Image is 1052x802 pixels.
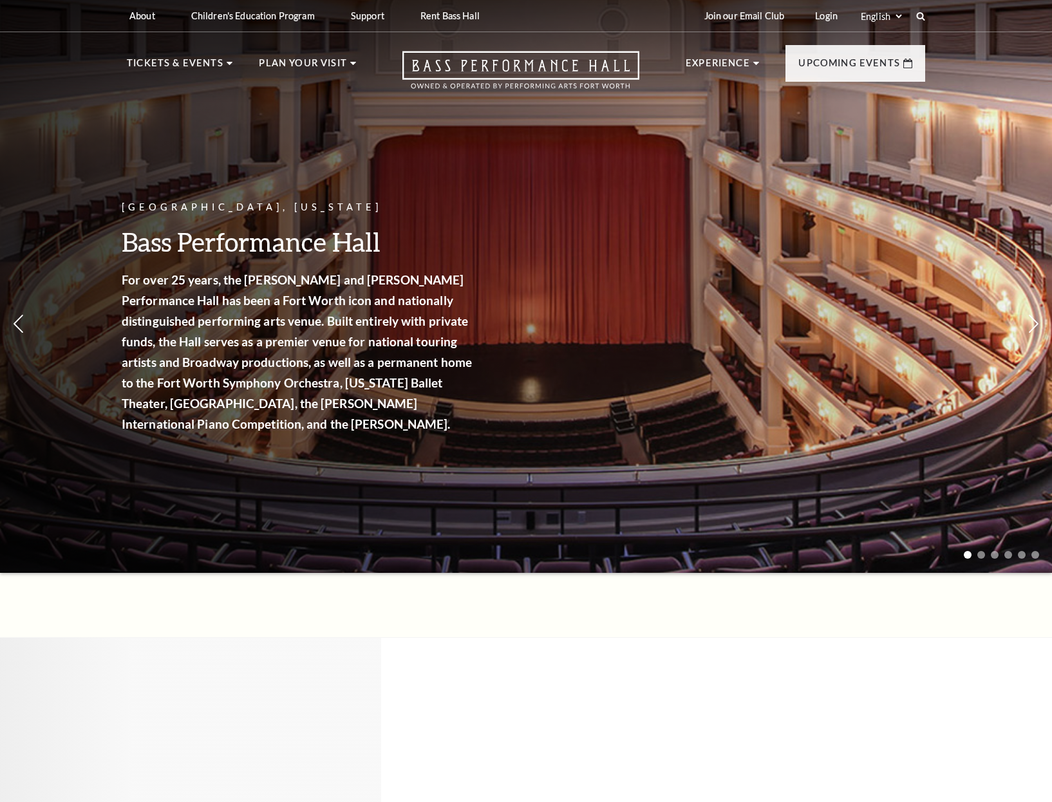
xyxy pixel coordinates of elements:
[122,200,476,216] p: [GEOGRAPHIC_DATA], [US_STATE]
[686,55,750,79] p: Experience
[351,10,384,21] p: Support
[129,10,155,21] p: About
[122,225,476,258] h3: Bass Performance Hall
[798,55,900,79] p: Upcoming Events
[858,10,904,23] select: Select:
[191,10,315,21] p: Children's Education Program
[127,55,223,79] p: Tickets & Events
[122,272,472,431] strong: For over 25 years, the [PERSON_NAME] and [PERSON_NAME] Performance Hall has been a Fort Worth ico...
[420,10,480,21] p: Rent Bass Hall
[259,55,347,79] p: Plan Your Visit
